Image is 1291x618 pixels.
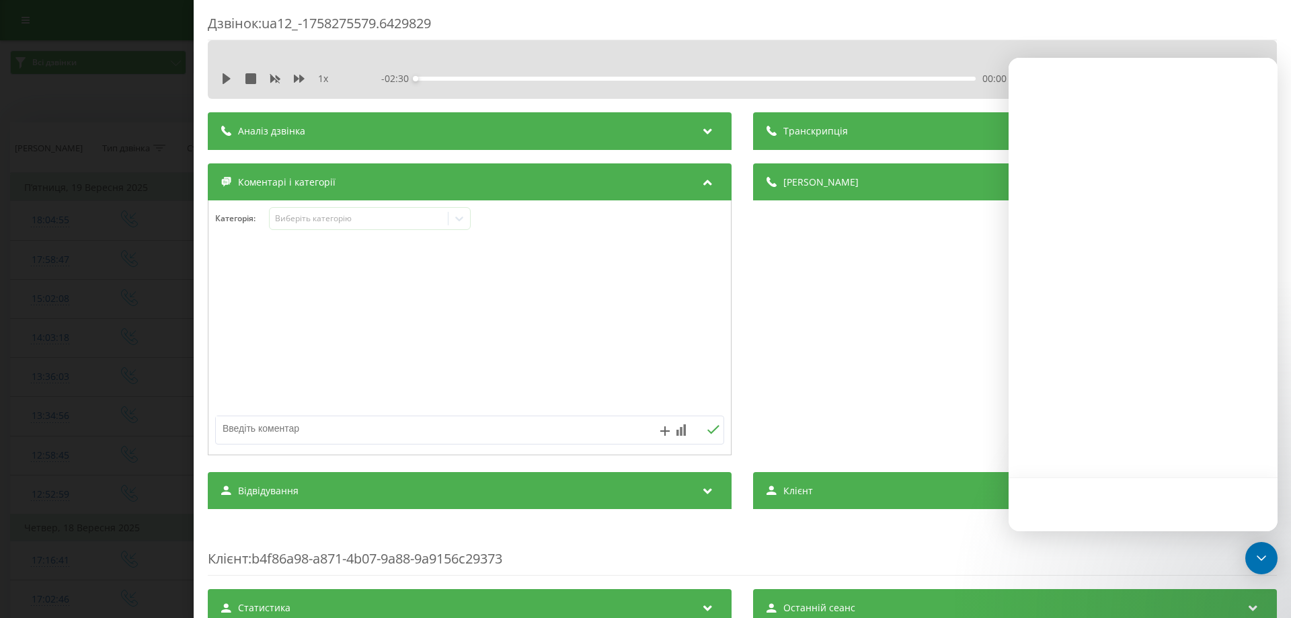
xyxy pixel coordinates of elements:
div: Accessibility label [413,76,418,81]
h4: Категорія : [215,214,269,223]
div: Open Intercom Messenger [1245,542,1278,574]
span: Статистика [238,601,290,615]
span: 00:00 [982,72,1007,85]
span: Аналіз дзвінка [238,124,305,138]
span: Останній сеанс [783,601,855,615]
span: Коментарі і категорії [238,176,336,189]
span: Клієнт [208,549,248,568]
span: Транскрипція [783,124,848,138]
iframe: Intercom live chat [1009,58,1278,531]
div: : b4f86a98-a871-4b07-9a88-9a9156c29373 [208,523,1277,576]
div: Дзвінок : ua12_-1758275579.6429829 [208,14,1277,40]
span: 1 x [318,72,328,85]
span: Відвідування [238,484,299,498]
div: Виберіть категорію [275,213,443,224]
span: Клієнт [783,484,813,498]
span: - 02:30 [381,72,416,85]
span: [PERSON_NAME] [783,176,859,189]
